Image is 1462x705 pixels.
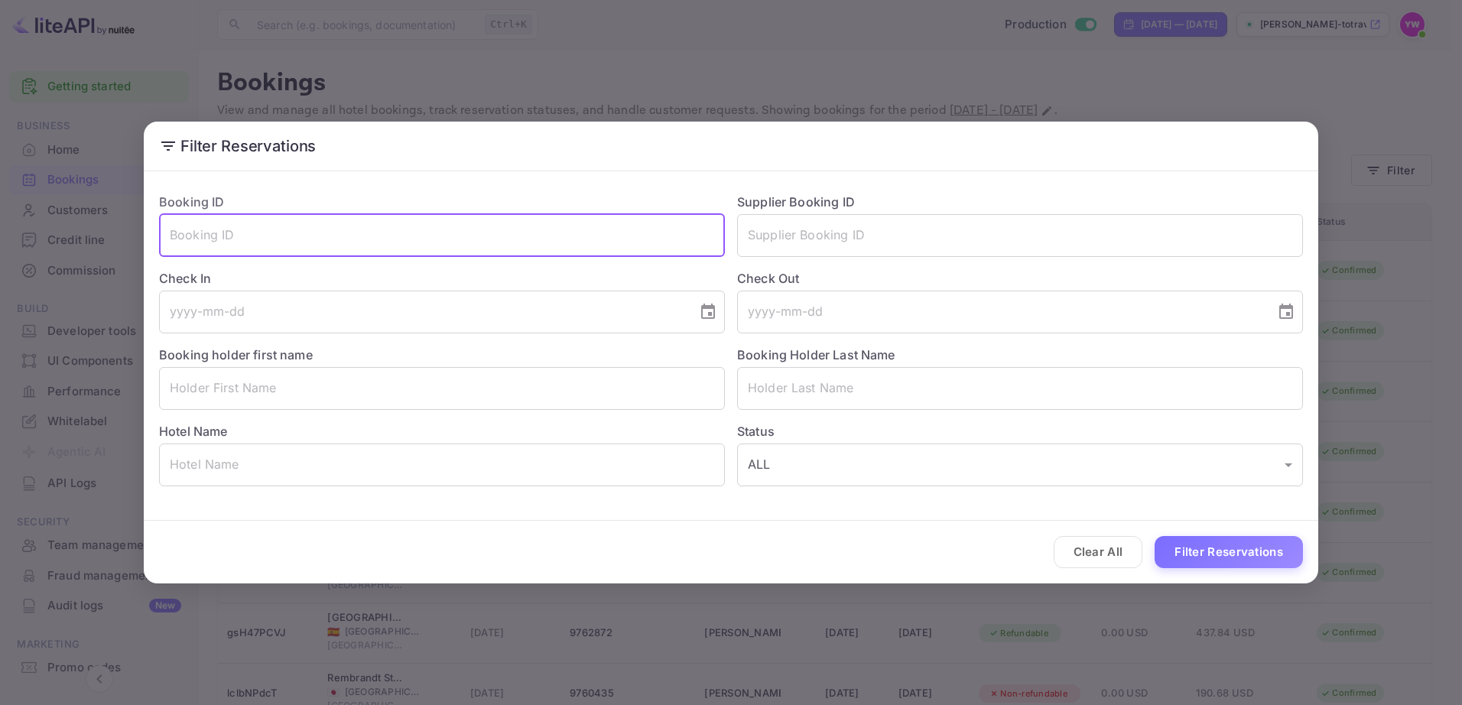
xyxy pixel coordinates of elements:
[1155,536,1303,569] button: Filter Reservations
[737,194,855,210] label: Supplier Booking ID
[159,291,687,333] input: yyyy-mm-dd
[159,214,725,257] input: Booking ID
[159,347,313,362] label: Booking holder first name
[159,269,725,288] label: Check In
[737,347,895,362] label: Booking Holder Last Name
[737,214,1303,257] input: Supplier Booking ID
[159,367,725,410] input: Holder First Name
[159,443,725,486] input: Hotel Name
[737,443,1303,486] div: ALL
[144,122,1318,171] h2: Filter Reservations
[693,297,723,327] button: Choose date
[1054,536,1143,569] button: Clear All
[159,194,225,210] label: Booking ID
[737,291,1265,333] input: yyyy-mm-dd
[737,422,1303,440] label: Status
[1271,297,1301,327] button: Choose date
[737,367,1303,410] input: Holder Last Name
[737,269,1303,288] label: Check Out
[159,424,228,439] label: Hotel Name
